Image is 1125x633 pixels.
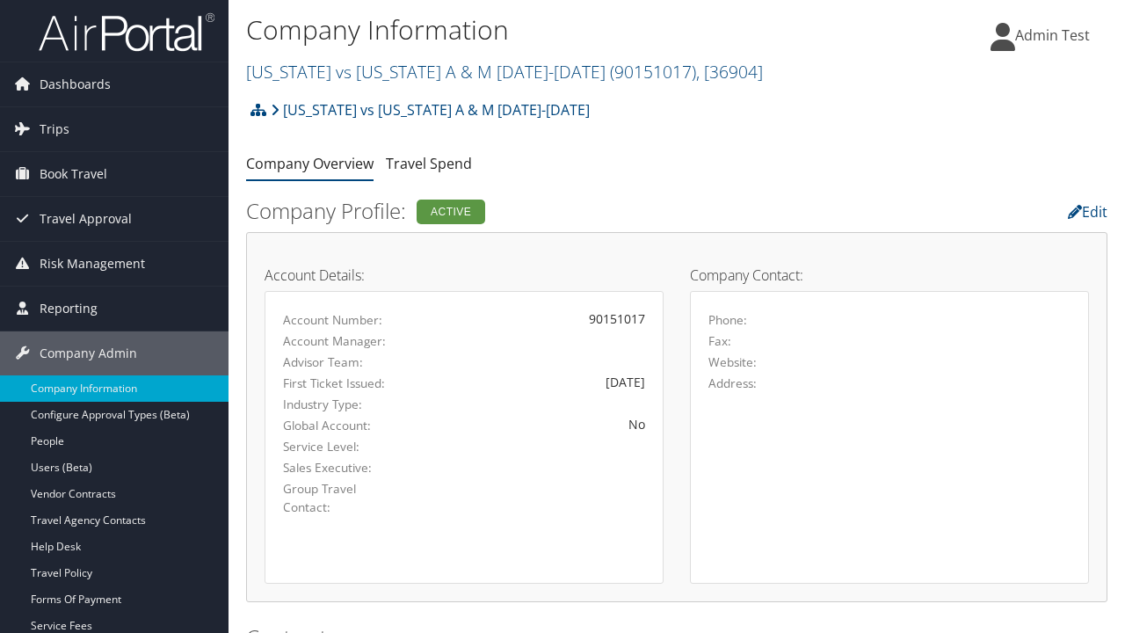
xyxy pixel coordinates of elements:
span: Trips [40,107,69,151]
a: Admin Test [991,9,1107,62]
h4: Company Contact: [690,268,1089,282]
label: Account Manager: [283,332,386,350]
span: Reporting [40,287,98,331]
a: [US_STATE] vs [US_STATE] A & M [DATE]-[DATE] [271,92,590,127]
h2: Company Profile: [246,196,811,226]
label: Website: [708,353,757,371]
a: Edit [1068,202,1107,222]
h1: Company Information [246,11,820,48]
span: Risk Management [40,242,145,286]
span: Dashboards [40,62,111,106]
div: Active [417,200,485,224]
label: Phone: [708,311,747,329]
span: Book Travel [40,152,107,196]
label: First Ticket Issued: [283,375,386,392]
a: Travel Spend [386,154,472,173]
label: Industry Type: [283,396,386,413]
span: Company Admin [40,331,137,375]
span: , [ 36904 ] [696,60,763,84]
label: Fax: [708,332,731,350]
h4: Account Details: [265,268,664,282]
label: Service Level: [283,438,386,455]
div: [DATE] [412,373,645,391]
a: [US_STATE] vs [US_STATE] A & M [DATE]-[DATE] [246,60,763,84]
a: Company Overview [246,154,374,173]
label: Account Number: [283,311,386,329]
div: No [412,415,645,433]
img: airportal-logo.png [39,11,214,53]
label: Sales Executive: [283,459,386,477]
label: Address: [708,375,757,392]
span: ( 90151017 ) [610,60,696,84]
label: Global Account: [283,417,386,434]
span: Admin Test [1015,25,1090,45]
span: Travel Approval [40,197,132,241]
label: Group Travel Contact: [283,480,386,516]
label: Advisor Team: [283,353,386,371]
div: 90151017 [412,309,645,328]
